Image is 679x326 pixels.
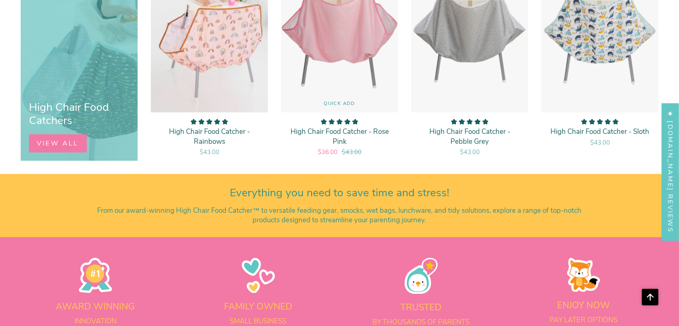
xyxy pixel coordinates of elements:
a: High Chair Food Catcher - Pebble Grey [419,119,520,157]
span: $43.00 [590,138,610,147]
a: High Chair Food Catcher - Rose Pink [289,119,390,157]
button: Scroll to top [642,289,658,305]
p: High Chair Food Catcher - Pebble Grey [419,127,520,146]
div: Click to open Judge.me floating reviews tab [662,103,679,240]
h2: TRUSTED [346,302,496,313]
span: $43.00 [460,148,480,156]
a: VIEW ALL [29,134,87,152]
strong: High Chair Food Catchers [29,100,109,128]
img: Award winning - Mumma's Little Helpers - High Chair Food Catcher Catchy [79,258,112,293]
h2: Everything you need to save time and stress! [88,186,590,200]
a: High Chair Food Catcher - Rainbows [159,119,260,157]
h2: ENJOY NOW [509,300,658,311]
img: Shop Now Pay Later - Mumma's Little Helpers - High Chair Food Catcher Splat Mat [567,258,600,292]
a: High Chair Food Catcher - Sloth [550,119,650,147]
img: Trusted by thousands of parents - Mumma's Little Helpers - High Chair Food Catcher Splat Mat [404,258,437,294]
span: $36.00 [318,148,338,156]
img: Family Owned - Mumma's Little Helpers - High Chair Food Catcher Splat Mat [242,258,275,293]
p: High Chair Food Catcher - Rainbows [159,127,260,146]
p: High Chair Food Catcher - Rose Pink [289,127,390,146]
span: $43.00 [342,148,362,156]
h2: AWARD WINNING [21,302,170,312]
p: From our award-winning High Chair Food Catcher™ to versatile feeding gear, smocks, wet bags, lunc... [88,206,590,225]
button: Quick add [281,95,398,112]
p: PAY LATER OPTIONS [509,315,658,325]
span: $43.00 [200,148,219,156]
span: VIEW ALL [37,139,79,148]
h2: FAMILY OWNED [183,301,333,312]
p: High Chair Food Catcher - Sloth [550,127,650,137]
